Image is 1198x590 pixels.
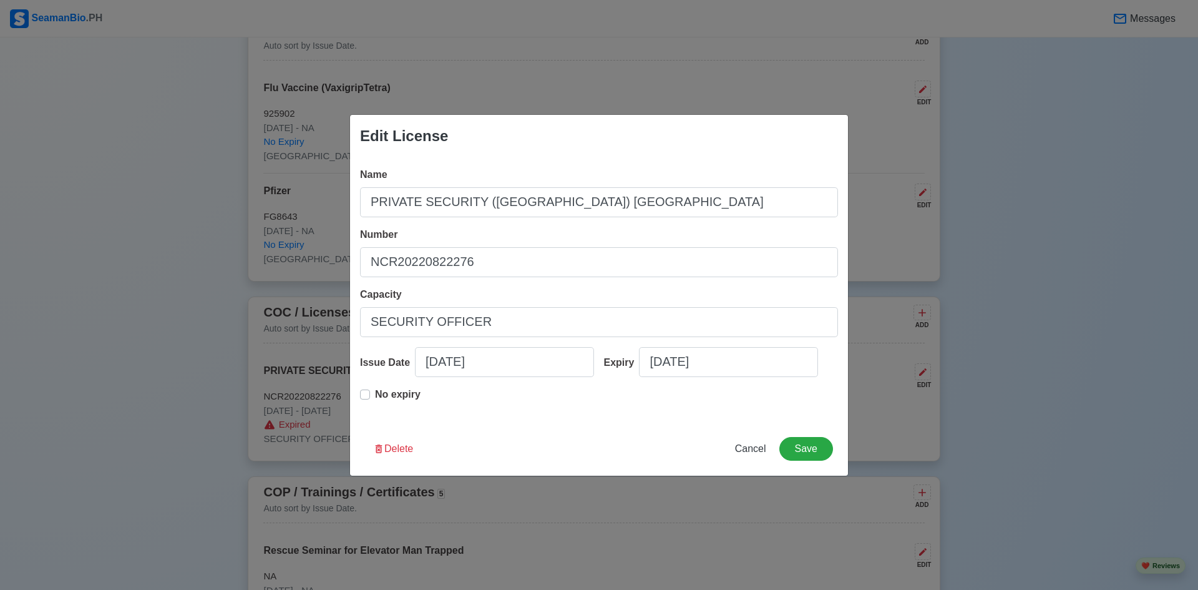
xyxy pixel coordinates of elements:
[360,229,397,240] span: Number
[365,437,421,461] button: Delete
[360,307,838,337] input: Ex: Master
[779,437,833,461] button: Save
[360,169,387,180] span: Name
[604,355,640,370] div: Expiry
[360,187,838,217] input: Ex: National Certificate of Competency
[735,443,766,454] span: Cancel
[360,355,415,370] div: Issue Date
[727,437,774,461] button: Cancel
[375,387,421,402] p: No expiry
[360,247,838,277] input: Ex: EMM1234567890
[360,289,402,300] span: Capacity
[360,125,448,147] div: Edit License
